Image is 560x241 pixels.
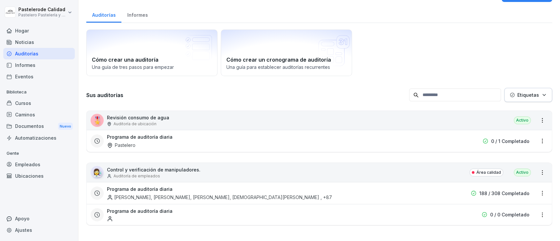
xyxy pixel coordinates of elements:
font: Auditoría de ubicación [114,121,156,126]
font: Eventos [15,74,33,79]
font: Apoyo [15,216,30,221]
a: Cómo crear una auditoríaUna guía de tres pasos para empezar [86,30,218,76]
font: Informes [127,12,148,18]
font: , +87 [321,194,332,200]
font: Una guía de tres pasos para empezar [92,64,174,70]
font: Auditoría de empleados [114,173,160,178]
a: Ubicaciones [3,170,75,182]
font: Nuevo [60,124,71,129]
a: Eventos [3,71,75,82]
font: Cursos [15,100,31,106]
font: de Calidad [40,7,65,12]
font: Empleados [15,162,40,167]
font: 188 / 308 Completado [479,191,529,196]
font: [PERSON_NAME], [PERSON_NAME], [PERSON_NAME], [DEMOGRAPHIC_DATA][PERSON_NAME] [114,194,319,200]
a: Cursos [3,97,75,109]
a: Empleados [3,159,75,170]
font: Pastelero [115,142,135,148]
a: Caminos [3,109,75,120]
font: Informes [15,62,35,68]
font: Hogar [15,28,29,33]
font: Activo [516,118,529,123]
a: Ajustes [3,224,75,236]
font: Auditorías [15,51,38,56]
a: Hogar [3,25,75,36]
font: Cómo crear un cronograma de auditoría [226,56,331,63]
font: Auditorías [92,12,116,18]
a: Auditorías [3,48,75,59]
a: Cómo crear un cronograma de auditoríaUna guía para establecer auditorías recurrentes [221,30,352,76]
font: Área calidad [476,170,501,175]
font: Ubicaciones [15,173,44,179]
font: Programa de auditoría diaria [107,208,173,214]
font: Caminos [15,112,35,117]
font: 0 / 0 Completado [490,212,529,217]
a: Informes [121,6,154,23]
a: Automatizaciones [3,132,75,144]
font: Ajustes [15,227,32,233]
font: 🎖️ [93,116,102,125]
font: Biblioteca [7,89,27,94]
font: Automatizaciones [15,135,56,141]
font: Noticias [15,39,34,45]
a: Auditorías [86,6,121,23]
font: 👩‍🔬 [93,168,102,177]
font: Activo [516,170,529,175]
font: Cómo crear una auditoría [92,56,158,63]
font: Etiquetas [517,92,539,98]
a: DocumentosNuevo [3,120,75,132]
font: 0 / 1 Completado [491,138,529,144]
font: Programa de auditoría diaria [107,134,173,140]
font: Pastelero Pastelería y Cocina gourmet [18,12,93,17]
font: Pastelero [18,7,40,12]
font: Revisión consumo de agua [107,115,169,120]
button: Etiquetas [504,88,552,102]
font: Control y verificación de manipuladores. [107,167,200,172]
a: Noticias [3,36,75,48]
font: Programa de auditoría diaria [107,186,173,192]
font: Una guía para establecer auditorías recurrentes [226,64,330,70]
a: Informes [3,59,75,71]
font: Documentos [15,123,44,129]
font: Sus auditorías [86,92,123,98]
font: Gente [7,151,19,156]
